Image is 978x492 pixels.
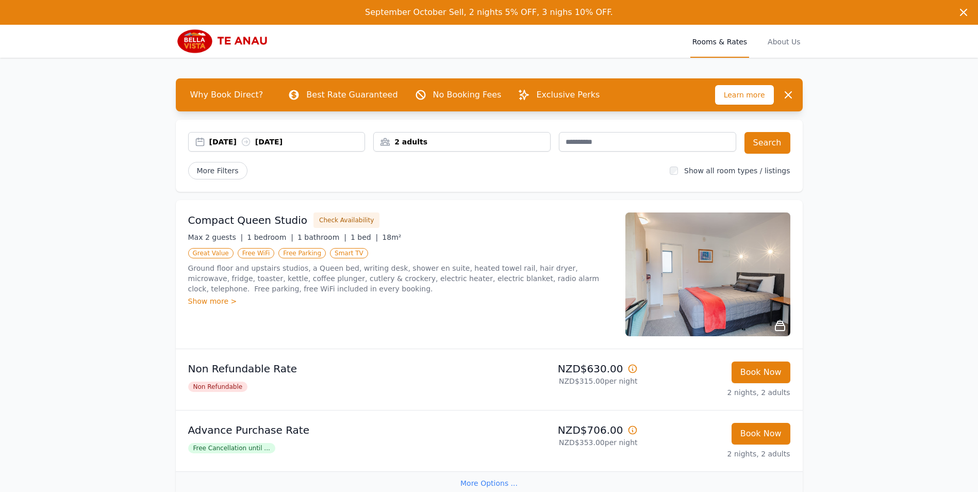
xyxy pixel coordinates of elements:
[188,423,485,437] p: Advance Purchase Rate
[374,137,550,147] div: 2 adults
[297,233,346,241] span: 1 bathroom |
[732,423,790,445] button: Book Now
[176,29,275,54] img: Bella Vista Te Anau
[744,132,790,154] button: Search
[278,248,326,258] span: Free Parking
[182,85,272,105] span: Why Book Direct?
[188,443,275,453] span: Free Cancellation until ...
[188,382,248,392] span: Non Refundable
[365,7,613,17] span: September October Sell, 2 nights 5% OFF, 3 nighs 10% OFF.
[188,233,243,241] span: Max 2 guests |
[188,263,613,294] p: Ground floor and upstairs studios, a Queen bed, writing desk, shower en suite, heated towel rail,...
[493,423,638,437] p: NZD$706.00
[330,248,368,258] span: Smart TV
[646,449,790,459] p: 2 nights, 2 adults
[188,362,485,376] p: Non Refundable Rate
[188,296,613,306] div: Show more >
[188,213,308,227] h3: Compact Queen Studio
[493,437,638,448] p: NZD$353.00 per night
[238,248,275,258] span: Free WiFi
[188,248,234,258] span: Great Value
[536,89,600,101] p: Exclusive Perks
[313,212,379,228] button: Check Availability
[247,233,293,241] span: 1 bedroom |
[732,362,790,383] button: Book Now
[209,137,365,147] div: [DATE] [DATE]
[493,362,638,376] p: NZD$630.00
[684,167,790,175] label: Show all room types / listings
[306,89,397,101] p: Best Rate Guaranteed
[433,89,502,101] p: No Booking Fees
[646,387,790,398] p: 2 nights, 2 adults
[188,162,247,179] span: More Filters
[766,25,802,58] a: About Us
[715,85,774,105] span: Learn more
[690,25,749,58] a: Rooms & Rates
[382,233,401,241] span: 18m²
[351,233,378,241] span: 1 bed |
[493,376,638,386] p: NZD$315.00 per night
